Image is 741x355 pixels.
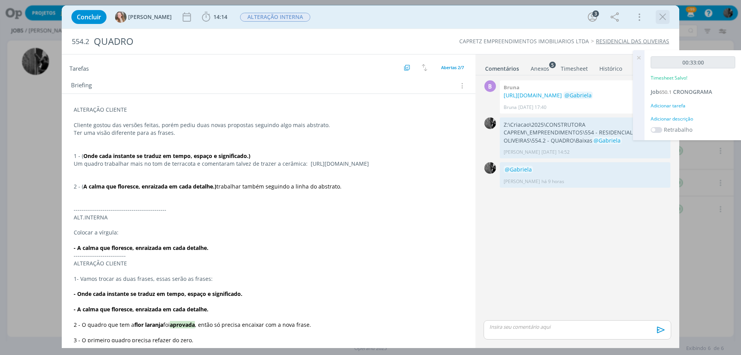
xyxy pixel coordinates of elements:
[71,10,107,24] button: Concluir
[651,75,687,82] p: Timesheet Salvo!
[74,183,464,190] p: 2 - (
[83,183,217,190] strong: A calma que floresce, enraizada em cada detalhe.)
[541,149,570,156] span: [DATE] 14:52
[115,11,172,23] button: G[PERSON_NAME]
[74,260,464,267] p: ALTERAÇÃO CLIENTE
[163,321,170,328] span: foi
[592,10,599,17] div: 3
[213,13,227,20] span: 14:14
[459,37,589,45] a: CAPRETZ EMPREENDIMENTOS IMOBILIARIOS LTDA
[651,102,735,109] div: Adicionar tarefa
[74,321,134,328] span: 2 - O quadro que tem a
[560,61,588,73] a: Timesheet
[240,13,310,22] span: ALTERAÇÃO INTERNA
[128,14,172,20] span: [PERSON_NAME]
[504,178,540,185] p: [PERSON_NAME]
[72,37,89,46] span: 554.2
[74,275,464,283] p: 1- Vamos trocar as duas frases, essas serão as frases:
[195,321,311,328] span: , então só precisa encaixar com a nova frase.
[565,92,592,99] span: @Gabriela
[586,11,599,23] button: 3
[441,65,464,70] span: Abertas 2/7
[74,206,464,214] p: ------------------------------------------------
[504,149,540,156] p: [PERSON_NAME]
[549,61,556,68] sup: 5
[134,321,163,328] strong: flor laranja
[71,81,92,91] span: Briefing
[217,183,342,190] span: trabalhar também seguindo a linha do abstrato.
[74,152,464,160] p: 1 - (
[484,117,496,129] img: P
[74,214,464,221] p: ALT.INTERNA
[599,61,623,73] a: Histórico
[651,88,712,95] a: Job650.1CRONOGRAMA
[518,104,546,111] span: [DATE] 17:40
[484,162,496,174] img: P
[74,106,464,114] p: ALTERAÇÃO CLIENTE
[83,152,250,160] strong: Onde cada instante se traduz em tempo, espaço e significado.)
[664,126,692,134] label: Retrabalho
[115,11,127,23] img: G
[91,32,417,51] div: QUADRO
[505,166,532,173] span: @Gabriela
[74,336,193,344] span: 3 - O primeiro quadro precisa refazer do zero.
[74,252,464,260] p: ---------------------------
[594,137,621,144] span: @Gabriela
[504,121,667,144] p: Z:\Criacao\2025\CONSTRUTORA CAPREM\_EMPREENDIMENTOS\554 - RESIDENCIAL DAS OLIVEIRAS\554.2 - QUADR...
[74,160,464,168] p: Um quadro trabalhar mais no tom de terracota e comentaram talvez de trazer a cerâmica: [URL][DOMA...
[69,63,89,72] span: Tarefas
[484,80,496,92] div: B
[673,88,712,95] span: CRONOGRAMA
[74,306,208,313] strong: - A calma que floresce, enraizada em cada detalhe.
[62,5,679,348] div: dialog
[485,61,519,73] a: Comentários
[200,11,229,23] button: 14:14
[170,321,195,328] strong: aprovada
[74,129,464,137] p: Ter uma visão diferente para as frases.
[77,14,101,20] span: Concluir
[504,84,519,91] b: Bruna
[541,178,564,185] span: há 9 horas
[651,116,735,122] div: Adicionar descrição
[659,88,672,95] span: 650.1
[240,12,311,22] button: ALTERAÇÃO INTERNA
[74,229,464,236] p: Colocar a vírgula:
[422,64,427,71] img: arrow-down-up.svg
[504,92,562,99] a: [URL][DOMAIN_NAME]
[504,104,517,111] p: Bruna
[531,65,549,73] div: Anexos
[74,244,208,251] strong: - A calma que floresce, enraizada em cada detalhe.
[74,290,242,297] strong: - Onde cada instante se traduz em tempo, espaço e significado.
[74,121,464,129] p: Cliente gostou das versões feitas, porém pediu duas novas propostas seguindo algo mais abstrato.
